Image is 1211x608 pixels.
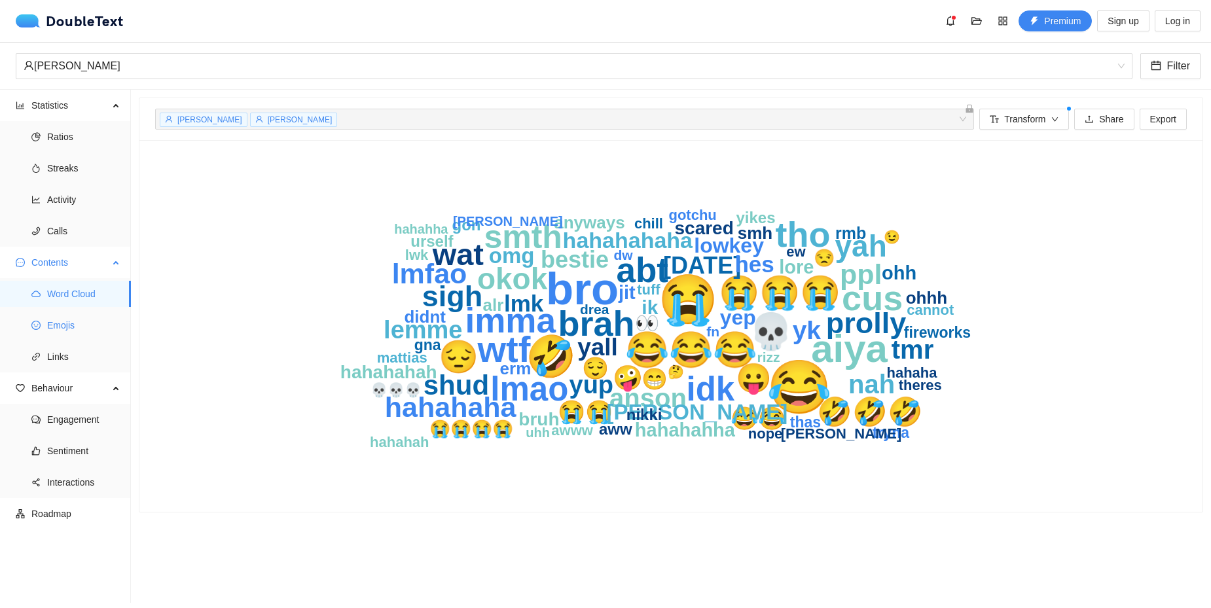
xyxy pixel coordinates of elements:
[1151,60,1161,73] span: calendar
[482,295,503,315] text: alr
[31,446,41,456] span: like
[31,92,109,118] span: Statistics
[781,425,902,442] text: [PERSON_NAME]
[268,115,333,124] span: [PERSON_NAME]
[736,209,775,226] text: yikes
[613,247,633,262] text: dw
[546,264,619,314] text: bro
[634,215,663,232] text: chill
[720,306,756,329] text: yep
[642,367,668,391] text: 😁
[835,229,886,263] text: yah
[500,359,532,378] text: erm
[340,362,437,382] text: hahahahah
[477,329,530,370] text: wtf
[826,306,907,340] text: prolly
[1074,109,1134,130] button: uploadShare
[47,281,120,307] span: Word Cloud
[979,109,1069,130] button: font-sizeTransformdown
[786,243,806,260] text: ew
[31,415,41,424] span: comment
[453,214,563,228] text: [PERSON_NAME]
[967,16,986,26] span: folder-open
[842,278,903,317] text: cus
[637,281,660,298] text: tuff
[47,187,120,213] span: Activity
[490,370,568,408] text: lmao
[16,258,25,267] span: message
[16,101,25,110] span: bar-chart
[940,10,961,31] button: bell
[384,316,462,344] text: lemme
[1044,14,1081,28] span: Premium
[177,115,242,124] span: [PERSON_NAME]
[563,228,693,253] text: hahahahaha
[414,336,441,353] text: gna
[734,251,774,277] text: hes
[489,243,535,268] text: omg
[848,370,895,399] text: nah
[31,195,41,204] span: line-chart
[1097,10,1149,31] button: Sign up
[749,310,793,353] text: 💀
[776,215,831,254] text: tho
[811,327,888,370] text: aiya
[24,60,34,71] span: user
[47,155,120,181] span: Streaks
[835,224,866,242] text: rmb
[31,289,41,298] span: cloud
[1140,53,1201,79] button: calendarFilter
[907,302,954,318] text: cannot
[31,501,120,527] span: Roadmap
[668,364,684,380] text: 🤔
[47,438,120,464] span: Sentiment
[1085,115,1094,125] span: upload
[694,234,764,257] text: lowkey
[452,216,480,234] text: gon
[748,425,783,442] text: nope
[370,434,429,450] text: hahahah
[884,229,900,245] text: 😉
[793,316,822,344] text: yk
[658,271,719,329] text: 😭
[790,414,821,431] text: thas
[580,302,609,317] text: drea
[814,247,835,268] text: 😒
[1165,14,1190,28] span: Log in
[1019,10,1092,31] button: thunderboltPremium
[24,54,1125,79] span: andrea
[993,16,1013,26] span: appstore
[626,406,662,423] text: nikki
[484,219,562,255] text: smth
[429,418,514,439] text: 😭😭😭😭
[410,232,454,250] text: urself
[439,338,479,376] text: 😔
[992,10,1013,31] button: appstore
[1150,112,1176,126] span: Export
[47,124,120,150] span: Ratios
[719,273,841,312] text: 😭😭😭
[840,259,882,290] text: ppl
[47,344,120,370] span: Links
[47,406,120,433] span: Engagement
[424,370,489,401] text: shud
[422,279,483,313] text: sigh
[31,132,41,141] span: pie-chart
[518,409,559,429] text: bruh
[966,10,987,31] button: folder-open
[526,425,550,440] text: uhh
[31,164,41,173] span: fire
[990,115,999,125] span: font-size
[635,312,660,335] text: 👀
[1166,58,1190,74] span: Filter
[16,14,124,27] div: DoubleText
[432,237,484,272] text: wat
[405,247,429,263] text: lwk
[554,213,624,232] text: anyways
[817,395,923,429] text: 🤣🤣🤣
[668,207,716,223] text: gotchu
[736,361,772,395] text: 😛
[16,509,25,518] span: apartment
[47,312,120,338] span: Emojis
[392,258,467,289] text: lmfao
